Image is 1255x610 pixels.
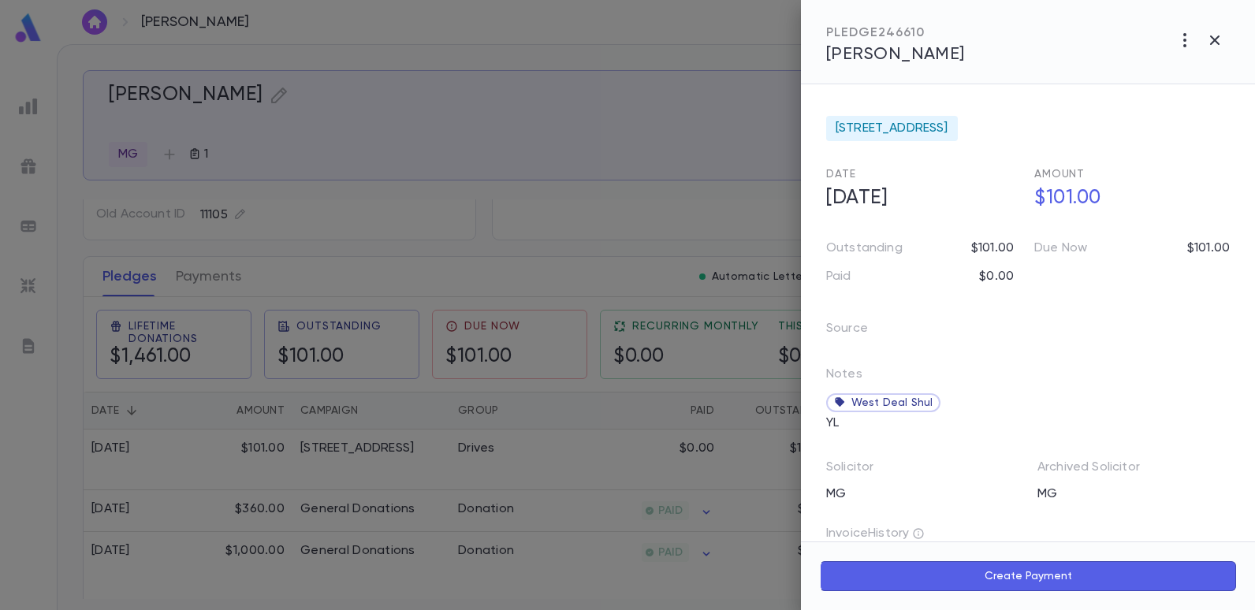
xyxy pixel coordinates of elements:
[820,561,1236,591] button: Create Payment
[826,46,965,63] span: [PERSON_NAME]
[826,116,958,141] div: [STREET_ADDRESS]
[817,389,1230,436] div: YL
[826,240,903,256] p: Outstanding
[817,482,1019,507] div: MG
[1034,240,1087,256] p: Due Now
[1037,459,1140,482] p: Archived Solicitor
[1028,482,1230,507] div: MG
[836,121,948,136] span: [STREET_ADDRESS]
[826,169,855,180] span: Date
[851,396,933,409] span: West Deal Shul
[826,316,893,348] p: Source
[817,182,1022,215] h5: [DATE]
[826,526,1230,548] p: Invoice History
[1187,240,1230,256] p: $101.00
[826,25,965,41] div: PLEDGE 246610
[912,527,925,540] div: Showing last 3 invoices
[979,269,1014,285] p: $0.00
[1034,169,1085,180] span: Amount
[826,459,873,482] p: Solicitor
[1025,182,1230,215] h5: $101.00
[971,240,1014,256] p: $101.00
[826,366,862,389] p: Notes
[826,269,851,285] p: Paid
